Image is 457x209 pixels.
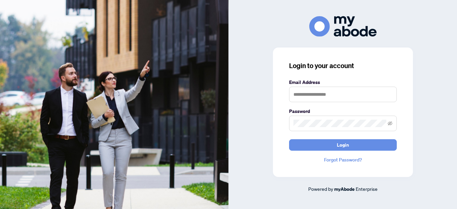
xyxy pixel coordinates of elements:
a: myAbode [334,185,355,193]
a: Forgot Password? [289,156,397,163]
span: Enterprise [356,186,378,192]
label: Email Address [289,79,397,86]
h3: Login to your account [289,61,397,70]
img: ma-logo [309,16,377,37]
button: Login [289,139,397,151]
span: Login [337,140,349,150]
span: eye-invisible [388,121,392,126]
span: Powered by [308,186,333,192]
label: Password [289,108,397,115]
